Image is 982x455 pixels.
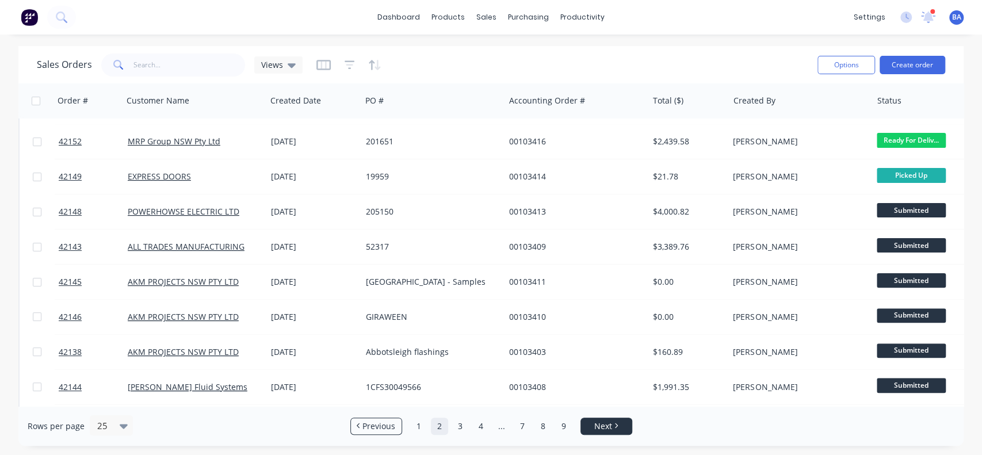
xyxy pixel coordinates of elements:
[509,276,637,288] div: 00103411
[452,418,469,435] a: Page 3
[128,136,220,147] a: MRP Group NSW Pty Ltd
[366,311,494,323] div: GIRAWEEN
[271,276,357,288] div: [DATE]
[509,136,637,147] div: 00103416
[877,95,901,106] div: Status
[877,343,946,358] span: Submitted
[271,171,357,182] div: [DATE]
[59,241,82,253] span: 42143
[653,171,720,182] div: $21.78
[59,136,82,147] span: 42152
[653,136,720,147] div: $2,439.58
[362,420,395,432] span: Previous
[502,9,555,26] div: purchasing
[555,9,610,26] div: productivity
[431,418,448,435] a: Page 2 is your current page
[653,346,720,358] div: $160.89
[28,420,85,432] span: Rows per page
[128,311,239,322] a: AKM PROJECTS NSW PTY LTD
[59,124,128,159] a: 42152
[261,59,283,71] span: Views
[877,378,946,392] span: Submitted
[952,12,961,22] span: BA
[59,276,82,288] span: 42145
[493,418,510,435] a: Jump forward
[271,346,357,358] div: [DATE]
[59,265,128,299] a: 42145
[271,311,357,323] div: [DATE]
[733,171,861,182] div: [PERSON_NAME]
[128,171,191,182] a: EXPRESS DOORS
[346,418,637,435] ul: Pagination
[58,95,88,106] div: Order #
[653,381,720,393] div: $1,991.35
[534,418,552,435] a: Page 8
[653,241,720,253] div: $3,389.76
[21,9,38,26] img: Factory
[271,241,357,253] div: [DATE]
[509,95,585,106] div: Accounting Order #
[426,9,471,26] div: products
[877,273,946,288] span: Submitted
[880,56,945,74] button: Create order
[653,276,720,288] div: $0.00
[594,420,612,432] span: Next
[128,276,239,287] a: AKM PROJECTS NSW PTY LTD
[877,203,946,217] span: Submitted
[37,59,92,70] h1: Sales Orders
[733,381,861,393] div: [PERSON_NAME]
[581,420,632,432] a: Next page
[351,420,402,432] a: Previous page
[817,56,875,74] button: Options
[372,9,426,26] a: dashboard
[271,381,357,393] div: [DATE]
[127,95,189,106] div: Customer Name
[128,381,247,392] a: [PERSON_NAME] Fluid Systems
[733,311,861,323] div: [PERSON_NAME]
[410,418,427,435] a: Page 1
[271,136,357,147] div: [DATE]
[366,241,494,253] div: 52317
[366,171,494,182] div: 19959
[128,241,244,252] a: ALL TRADES MANUFACTURING
[471,9,502,26] div: sales
[848,9,891,26] div: settings
[59,335,128,369] a: 42138
[59,194,128,229] a: 42148
[509,171,637,182] div: 00103414
[128,346,239,357] a: AKM PROJECTS NSW PTY LTD
[877,133,946,147] span: Ready For Deliv...
[509,311,637,323] div: 00103410
[59,206,82,217] span: 42148
[59,311,82,323] span: 42146
[59,159,128,194] a: 42149
[133,53,246,77] input: Search...
[877,168,946,182] span: Picked Up
[877,238,946,253] span: Submitted
[59,381,82,393] span: 42144
[59,300,128,334] a: 42146
[509,206,637,217] div: 00103413
[271,206,357,217] div: [DATE]
[509,381,637,393] div: 00103408
[514,418,531,435] a: Page 7
[733,276,861,288] div: [PERSON_NAME]
[366,276,494,288] div: [GEOGRAPHIC_DATA] - Samples
[59,230,128,264] a: 42143
[653,311,720,323] div: $0.00
[59,171,82,182] span: 42149
[366,346,494,358] div: Abbotsleigh flashings
[509,241,637,253] div: 00103409
[733,241,861,253] div: [PERSON_NAME]
[733,136,861,147] div: [PERSON_NAME]
[270,95,321,106] div: Created Date
[366,381,494,393] div: 1CFS30049566
[733,346,861,358] div: [PERSON_NAME]
[733,95,775,106] div: Created By
[733,206,861,217] div: [PERSON_NAME]
[365,95,384,106] div: PO #
[59,346,82,358] span: 42138
[59,405,128,439] a: 42128
[366,206,494,217] div: 205150
[653,95,683,106] div: Total ($)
